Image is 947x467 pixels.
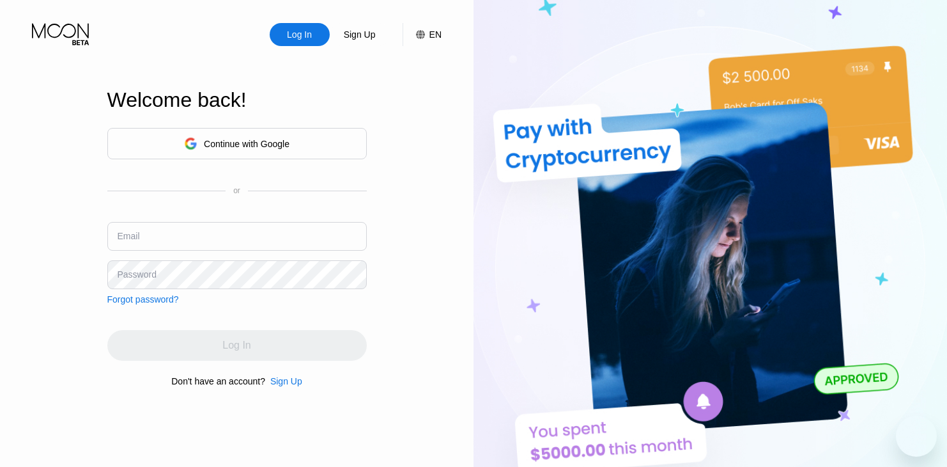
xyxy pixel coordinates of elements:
[107,88,367,112] div: Welcome back!
[118,231,140,241] div: Email
[107,294,179,305] div: Forgot password?
[343,28,377,41] div: Sign Up
[429,29,442,40] div: EN
[204,139,289,149] div: Continue with Google
[233,186,240,195] div: or
[330,23,390,46] div: Sign Up
[265,376,302,386] div: Sign Up
[107,128,367,159] div: Continue with Google
[896,416,937,457] iframe: Button to launch messaging window
[403,23,442,46] div: EN
[286,28,313,41] div: Log In
[270,376,302,386] div: Sign Up
[171,376,265,386] div: Don't have an account?
[118,269,157,280] div: Password
[270,23,330,46] div: Log In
